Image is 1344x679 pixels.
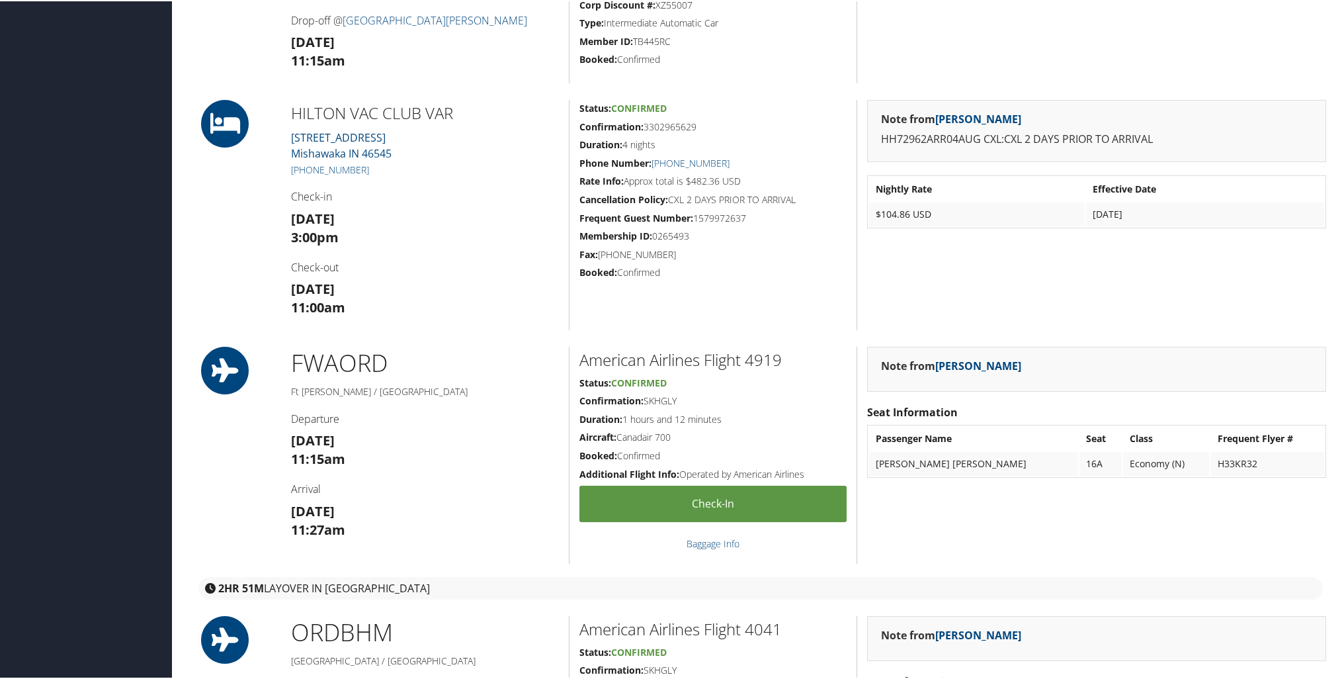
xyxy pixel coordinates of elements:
[291,188,559,203] h4: Check-in
[1211,426,1324,449] th: Frequent Flyer #
[291,501,335,519] strong: [DATE]
[291,101,559,123] h2: HILTON VAC CLUB VAR
[291,520,345,537] strong: 11:27am
[1211,451,1324,475] td: H33KR32
[579,210,693,223] strong: Frequent Guest Number:
[579,34,633,46] strong: Member ID:
[579,484,847,521] a: Check-in
[291,50,345,68] strong: 11:15am
[579,192,847,205] h5: CXL 2 DAYS PRIOR TO ARRIVAL
[291,208,335,226] strong: [DATE]
[291,12,559,26] h4: Drop-off @
[869,451,1078,475] td: [PERSON_NAME] [PERSON_NAME]
[579,137,847,150] h5: 4 nights
[869,201,1085,225] td: $104.86 USD
[579,228,847,242] h5: 0265493
[291,259,559,273] h4: Check-out
[579,34,847,47] h5: TB445RC
[291,345,559,379] h1: FWA ORD
[579,645,611,657] strong: Status:
[579,192,668,204] strong: Cancellation Policy:
[687,536,739,549] a: Baggage Info
[579,467,847,480] h5: Operated by American Airlines
[1086,176,1324,200] th: Effective Date
[291,227,339,245] strong: 3:00pm
[1123,426,1210,449] th: Class
[881,111,1021,125] strong: Note from
[611,101,667,113] span: Confirmed
[579,430,616,442] strong: Aircraft:
[579,137,622,150] strong: Duration:
[579,662,644,675] strong: Confirmation:
[291,129,392,159] a: [STREET_ADDRESS]Mishawaka IN 46545
[579,617,847,639] h2: American Airlines Flight 4041
[579,412,622,424] strong: Duration:
[611,645,667,657] span: Confirmed
[579,347,847,370] h2: American Airlines Flight 4919
[579,393,847,406] h5: SKHGLY
[651,156,730,168] a: [PHONE_NUMBER]
[1079,426,1122,449] th: Seat
[291,480,559,495] h4: Arrival
[935,627,1021,641] a: [PERSON_NAME]
[881,627,1021,641] strong: Note from
[291,384,559,397] h5: Ft [PERSON_NAME] / [GEOGRAPHIC_DATA]
[579,52,847,65] h5: Confirmed
[579,156,651,168] strong: Phone Number:
[579,228,652,241] strong: Membership ID:
[579,393,644,406] strong: Confirmation:
[291,410,559,425] h4: Departure
[579,662,847,676] h5: SKHGLY
[611,375,667,388] span: Confirmed
[1123,451,1210,475] td: Economy (N)
[579,265,847,278] h5: Confirmed
[579,101,611,113] strong: Status:
[935,357,1021,372] a: [PERSON_NAME]
[291,32,335,50] strong: [DATE]
[579,119,644,132] strong: Confirmation:
[579,430,847,443] h5: Canadair 700
[218,580,264,594] strong: 2HR 51M
[869,426,1078,449] th: Passenger Name
[343,12,527,26] a: [GEOGRAPHIC_DATA][PERSON_NAME]
[579,15,847,28] h5: Intermediate Automatic Car
[579,375,611,388] strong: Status:
[579,412,847,425] h5: 1 hours and 12 minutes
[579,173,624,186] strong: Rate Info:
[579,448,617,461] strong: Booked:
[935,111,1021,125] a: [PERSON_NAME]
[579,265,617,277] strong: Booked:
[1086,201,1324,225] td: [DATE]
[291,615,559,648] h1: ORD BHM
[579,247,598,259] strong: Fax:
[579,52,617,64] strong: Booked:
[291,297,345,315] strong: 11:00am
[198,576,1323,598] div: layover in [GEOGRAPHIC_DATA]
[291,430,335,448] strong: [DATE]
[1079,451,1122,475] td: 16A
[291,279,335,296] strong: [DATE]
[579,448,847,461] h5: Confirmed
[867,404,958,418] strong: Seat Information
[579,467,679,479] strong: Additional Flight Info:
[291,653,559,666] h5: [GEOGRAPHIC_DATA] / [GEOGRAPHIC_DATA]
[579,210,847,224] h5: 1579972637
[881,357,1021,372] strong: Note from
[869,176,1085,200] th: Nightly Rate
[579,247,847,260] h5: [PHONE_NUMBER]
[579,173,847,187] h5: Approx total is $482.36 USD
[291,162,369,175] a: [PHONE_NUMBER]
[579,15,604,28] strong: Type:
[579,119,847,132] h5: 3302965629
[881,130,1312,147] p: HH72962ARR04AUG CXL:CXL 2 DAYS PRIOR TO ARRIVAL
[291,449,345,467] strong: 11:15am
